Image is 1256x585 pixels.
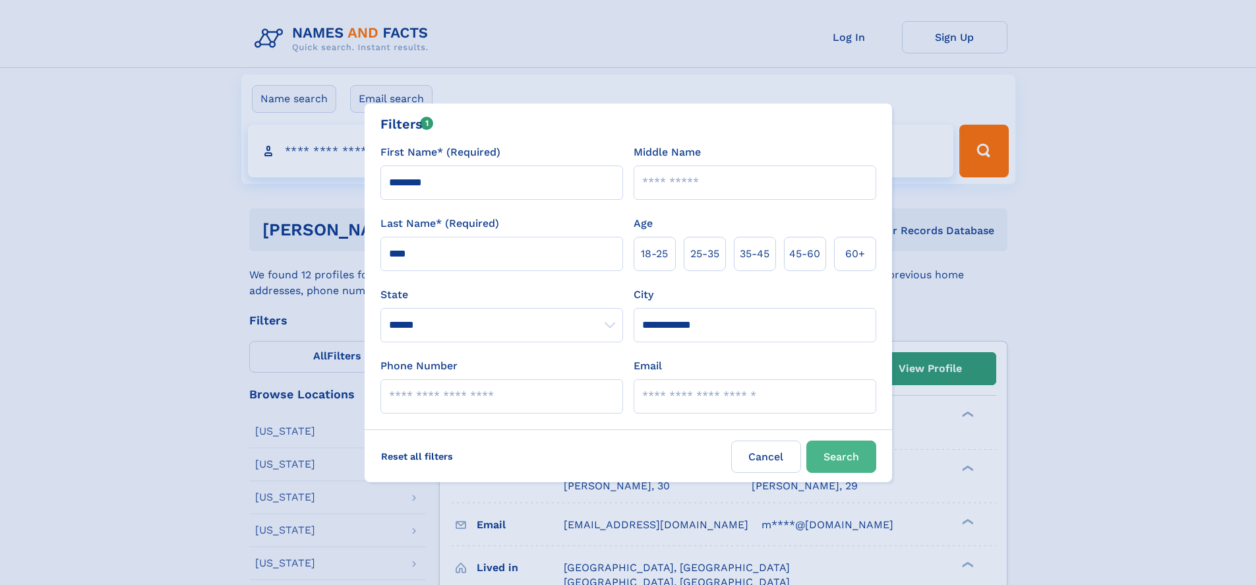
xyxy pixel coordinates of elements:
span: 35‑45 [740,246,769,262]
label: Age [634,216,653,231]
label: Reset all filters [373,441,462,472]
span: 25‑35 [690,246,719,262]
label: First Name* (Required) [380,144,500,160]
span: 45‑60 [789,246,820,262]
label: Cancel [731,441,801,473]
label: Middle Name [634,144,701,160]
label: Email [634,358,662,374]
button: Search [806,441,876,473]
span: 18‑25 [641,246,668,262]
label: City [634,287,653,303]
label: State [380,287,623,303]
label: Last Name* (Required) [380,216,499,231]
span: 60+ [845,246,865,262]
label: Phone Number [380,358,458,374]
div: Filters [380,114,434,134]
